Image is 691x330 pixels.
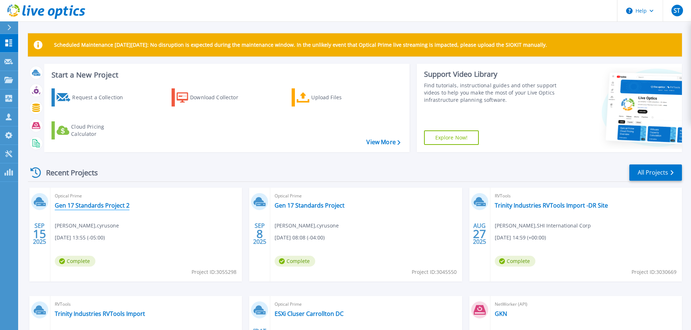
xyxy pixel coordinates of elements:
span: [DATE] 13:55 (-05:00) [55,234,105,242]
div: Download Collector [190,90,248,105]
a: GKN [495,310,507,317]
a: Trinity Industries RVTools Import [55,310,145,317]
div: SEP 2025 [253,221,267,247]
span: 8 [256,231,263,237]
a: ESXi Cluser Carrollton DC [275,310,344,317]
h3: Start a New Project [52,71,400,79]
span: Complete [275,256,315,267]
a: View More [366,139,400,146]
div: Support Video Library [424,70,559,79]
div: AUG 2025 [473,221,486,247]
span: Optical Prime [275,192,457,200]
span: [DATE] 08:08 (-04:00) [275,234,325,242]
span: Project ID: 3030669 [632,268,676,276]
span: NetWorker (API) [495,300,678,308]
a: Cloud Pricing Calculator [52,121,132,139]
span: 27 [473,231,486,237]
span: [PERSON_NAME] , cyrusone [55,222,119,230]
span: Optical Prime [275,300,457,308]
a: Upload Files [292,88,373,106]
span: Complete [55,256,95,267]
a: Gen 17 Standards Project [275,202,345,209]
a: Trinity Industries RVTools Import -DR Site [495,202,608,209]
div: Recent Projects [28,164,108,181]
a: All Projects [629,164,682,181]
a: Explore Now! [424,130,479,145]
span: Project ID: 3045550 [412,268,457,276]
span: ST [674,8,680,13]
div: Cloud Pricing Calculator [71,123,129,138]
span: 15 [33,231,46,237]
a: Download Collector [172,88,252,106]
span: RVTools [55,300,238,308]
span: RVTools [495,192,678,200]
span: Complete [495,256,535,267]
div: SEP 2025 [33,221,46,247]
span: Optical Prime [55,192,238,200]
div: Upload Files [311,90,369,105]
span: [DATE] 14:59 (+00:00) [495,234,546,242]
a: Request a Collection [52,88,132,106]
p: Scheduled Maintenance [DATE][DATE]: No disruption is expected during the maintenance window. In t... [54,42,547,48]
span: [PERSON_NAME] , cyrusone [275,222,339,230]
div: Request a Collection [72,90,130,105]
span: Project ID: 3055298 [192,268,236,276]
a: Gen 17 Standards Project 2 [55,202,129,209]
div: Find tutorials, instructional guides and other support videos to help you make the most of your L... [424,82,559,104]
span: [PERSON_NAME] , SHI International Corp [495,222,591,230]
